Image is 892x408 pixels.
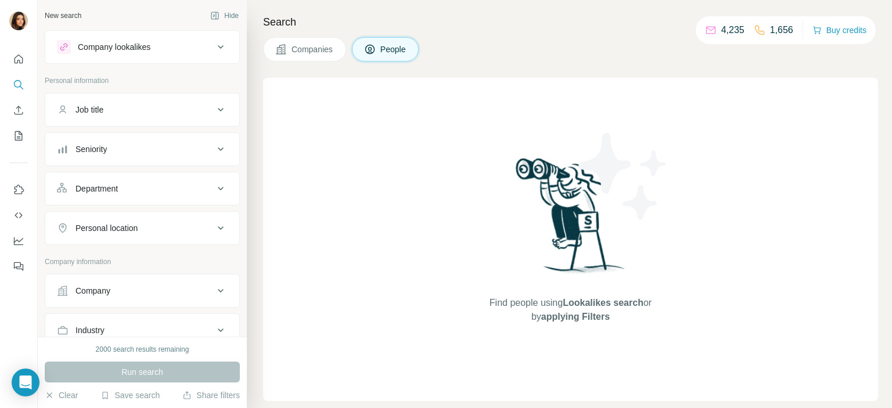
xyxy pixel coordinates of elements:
[75,222,138,234] div: Personal location
[9,100,28,121] button: Enrich CSV
[45,214,239,242] button: Personal location
[202,7,247,24] button: Hide
[571,124,675,229] img: Surfe Illustration - Stars
[9,12,28,30] img: Avatar
[45,389,78,401] button: Clear
[45,135,239,163] button: Seniority
[477,296,663,324] span: Find people using or by
[75,143,107,155] div: Seniority
[721,23,744,37] p: 4,235
[45,277,239,305] button: Company
[45,33,239,61] button: Company lookalikes
[9,230,28,251] button: Dashboard
[45,10,81,21] div: New search
[75,183,118,194] div: Department
[78,41,150,53] div: Company lookalikes
[812,22,866,38] button: Buy credits
[9,205,28,226] button: Use Surfe API
[182,389,240,401] button: Share filters
[9,256,28,277] button: Feedback
[45,175,239,203] button: Department
[45,75,240,86] p: Personal information
[770,23,793,37] p: 1,656
[541,312,610,322] span: applying Filters
[45,257,240,267] p: Company information
[263,14,878,30] h4: Search
[563,298,643,308] span: Lookalikes search
[292,44,334,55] span: Companies
[75,285,110,297] div: Company
[9,125,28,146] button: My lists
[45,96,239,124] button: Job title
[96,344,189,355] div: 2000 search results remaining
[9,179,28,200] button: Use Surfe on LinkedIn
[510,155,631,284] img: Surfe Illustration - Woman searching with binoculars
[75,104,103,115] div: Job title
[45,316,239,344] button: Industry
[75,324,105,336] div: Industry
[380,44,407,55] span: People
[9,74,28,95] button: Search
[12,369,39,396] div: Open Intercom Messenger
[9,49,28,70] button: Quick start
[100,389,160,401] button: Save search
